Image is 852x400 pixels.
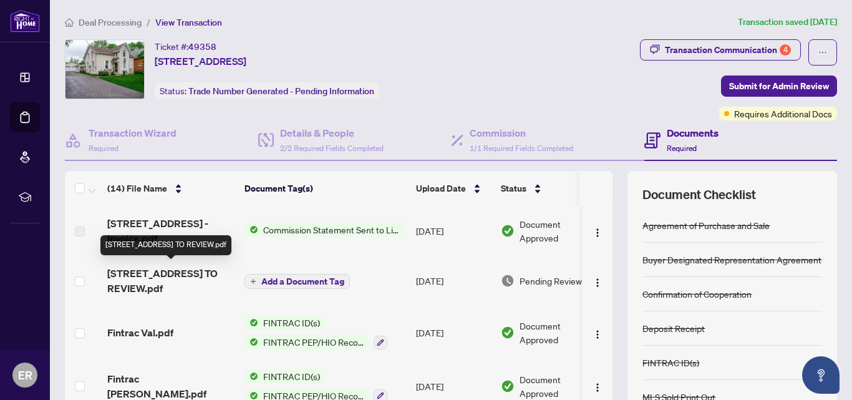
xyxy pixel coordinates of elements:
button: Logo [588,376,608,396]
img: Document Status [501,326,515,339]
span: (14) File Name [107,182,167,195]
span: Pending Review [520,274,582,288]
img: Status Icon [244,223,258,237]
th: Upload Date [411,171,496,206]
button: Add a Document Tag [244,273,350,290]
span: ER [18,366,32,384]
th: (14) File Name [102,171,240,206]
span: Document Approved [520,319,597,346]
div: Deposit Receipt [642,321,705,335]
span: Upload Date [416,182,466,195]
li: / [147,15,150,29]
span: [STREET_ADDRESS] [155,54,246,69]
img: Document Status [501,274,515,288]
h4: Details & People [280,125,384,140]
span: Commission Statement Sent to Listing Brokerage [258,223,406,237]
span: Submit for Admin Review [729,76,829,96]
div: Confirmation of Cooperation [642,287,752,301]
button: Open asap [802,356,840,394]
h4: Commission [470,125,573,140]
button: Logo [588,221,608,241]
span: 2/2 Required Fields Completed [280,144,384,153]
span: Deal Processing [79,17,142,28]
article: Transaction saved [DATE] [738,15,837,29]
img: IMG-X12210745_1.jpg [65,40,144,99]
span: Requires Additional Docs [734,107,832,120]
img: Document Status [501,224,515,238]
span: FINTRAC ID(s) [258,316,325,329]
img: Status Icon [244,335,258,349]
span: Status [501,182,526,195]
button: Status IconFINTRAC ID(s)Status IconFINTRAC PEP/HIO Record [244,316,387,349]
span: [STREET_ADDRESS] - Invoice.pdf [107,216,235,246]
span: 49358 [188,41,216,52]
span: 1/1 Required Fields Completed [470,144,573,153]
img: Logo [593,278,603,288]
button: Add a Document Tag [244,274,350,289]
button: Submit for Admin Review [721,76,837,97]
span: plus [250,278,256,285]
span: [STREET_ADDRESS] TO REVIEW.pdf [107,266,235,296]
button: Status IconCommission Statement Sent to Listing Brokerage [244,223,406,237]
td: [DATE] [411,206,496,256]
span: FINTRAC PEP/HIO Record [258,335,369,349]
span: Required [667,144,697,153]
img: Status Icon [244,316,258,329]
span: FINTRAC ID(s) [258,369,325,383]
span: Required [89,144,119,153]
span: home [65,18,74,27]
div: FINTRAC ID(s) [642,356,699,369]
img: Logo [593,383,603,393]
h4: Transaction Wizard [89,125,177,140]
button: Transaction Communication4 [640,39,801,61]
span: Trade Number Generated - Pending Information [188,85,374,97]
div: 4 [780,44,791,56]
span: ellipsis [818,48,827,57]
th: Status [496,171,602,206]
img: Logo [593,329,603,339]
div: Transaction Communication [665,40,791,60]
span: Add a Document Tag [261,277,344,286]
img: Logo [593,228,603,238]
img: logo [10,9,40,32]
span: Fintrac Val.pdf [107,325,173,340]
span: View Transaction [155,17,222,28]
td: [DATE] [411,306,496,359]
button: Logo [588,323,608,343]
h4: Documents [667,125,719,140]
th: Document Tag(s) [240,171,411,206]
img: Document Status [501,379,515,393]
div: Agreement of Purchase and Sale [642,218,770,232]
div: Buyer Designated Representation Agreement [642,253,821,266]
span: Document Approved [520,217,597,245]
span: Document Checklist [642,186,756,203]
div: Ticket #: [155,39,216,54]
img: Status Icon [244,369,258,383]
div: [STREET_ADDRESS] TO REVIEW.pdf [100,235,231,255]
button: Logo [588,271,608,291]
div: Status: [155,82,379,99]
td: [DATE] [411,256,496,306]
span: Document Approved [520,373,597,400]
